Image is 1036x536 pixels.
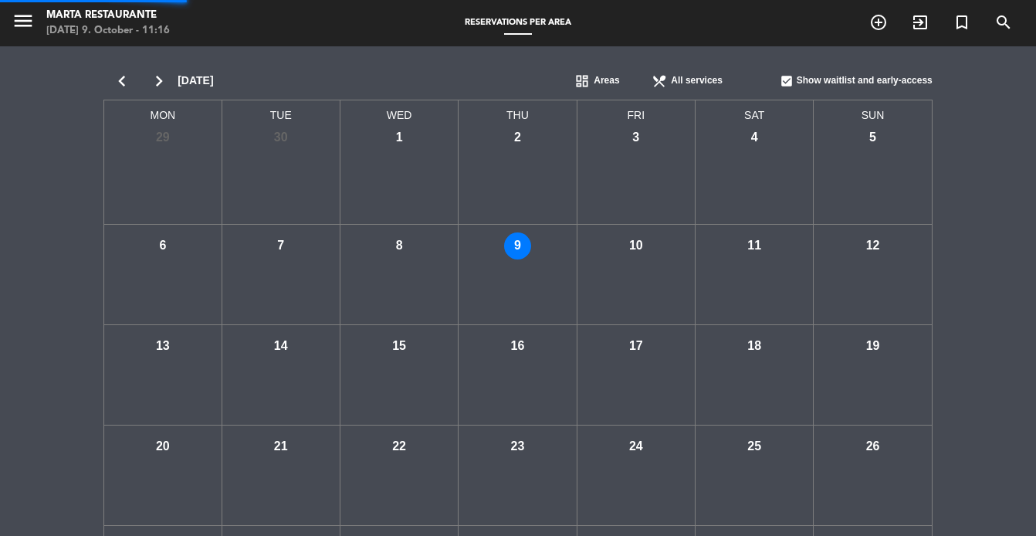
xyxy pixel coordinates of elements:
[994,13,1013,32] i: search
[46,8,170,23] div: Marta Restaurante
[12,9,35,38] button: menu
[149,333,176,360] div: 13
[103,70,141,92] i: chevron_left
[504,433,531,460] div: 23
[622,124,649,151] div: 3
[741,232,768,260] div: 11
[622,333,649,360] div: 17
[103,100,222,124] span: MON
[741,333,768,360] div: 18
[859,333,886,360] div: 19
[696,100,814,124] span: SAT
[46,23,170,39] div: [DATE] 9. October - 11:16
[141,70,178,92] i: chevron_right
[386,433,413,460] div: 22
[386,232,413,260] div: 8
[953,13,971,32] i: turned_in_not
[622,433,649,460] div: 24
[622,232,649,260] div: 10
[267,433,294,460] div: 21
[574,73,590,89] span: dashboard
[652,73,667,89] span: restaurant_menu
[178,72,213,90] span: [DATE]
[222,100,340,124] span: TUE
[504,333,531,360] div: 16
[457,19,579,27] span: Reservations per area
[340,100,459,124] span: WED
[911,13,929,32] i: exit_to_app
[741,124,768,151] div: 4
[859,124,886,151] div: 5
[504,124,531,151] div: 2
[859,433,886,460] div: 26
[869,13,888,32] i: add_circle_outline
[814,100,932,124] span: SUN
[149,232,176,260] div: 6
[267,232,294,260] div: 7
[267,333,294,360] div: 14
[504,232,531,260] div: 9
[780,66,933,97] div: Show waitlist and early-access
[267,124,294,151] div: 30
[149,124,176,151] div: 29
[149,433,176,460] div: 20
[386,124,413,151] div: 1
[577,100,696,124] span: FRI
[859,232,886,260] div: 12
[386,333,413,360] div: 15
[12,9,35,32] i: menu
[671,73,723,89] span: All services
[741,433,768,460] div: 25
[594,73,619,89] span: Areas
[459,100,577,124] span: THU
[780,74,794,88] span: check_box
